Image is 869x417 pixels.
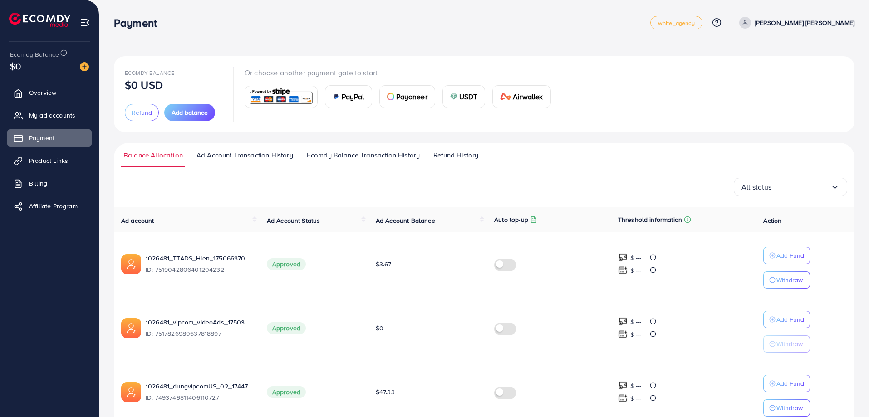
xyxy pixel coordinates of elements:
[267,216,320,225] span: Ad Account Status
[80,62,89,71] img: image
[29,156,68,165] span: Product Links
[630,329,642,340] p: $ ---
[734,178,847,196] div: Search for option
[267,386,306,398] span: Approved
[248,87,314,107] img: card
[267,322,306,334] span: Approved
[618,317,628,326] img: top-up amount
[450,93,457,100] img: card
[307,150,420,160] span: Ecomdy Balance Transaction History
[658,20,695,26] span: white_agency
[772,180,830,194] input: Search for option
[7,83,92,102] a: Overview
[396,91,427,102] span: Payoneer
[763,271,810,289] button: Withdraw
[146,382,252,402] div: <span class='underline'>1026481_dungvipcomUS_02_1744774713900</span></br>7493749811406110727
[500,93,511,100] img: card
[776,275,803,285] p: Withdraw
[196,150,293,160] span: Ad Account Transaction History
[630,252,642,263] p: $ ---
[7,197,92,215] a: Affiliate Program
[776,339,803,349] p: Withdraw
[618,381,628,390] img: top-up amount
[121,254,141,274] img: ic-ads-acc.e4c84228.svg
[650,16,702,29] a: white_agency
[763,247,810,264] button: Add Fund
[325,85,372,108] a: cardPayPal
[80,17,90,28] img: menu
[494,214,528,225] p: Auto top-up
[164,104,215,121] button: Add balance
[123,150,183,160] span: Balance Allocation
[10,50,59,59] span: Ecomdy Balance
[830,376,862,410] iframe: Chat
[630,265,642,276] p: $ ---
[342,91,364,102] span: PayPal
[132,108,152,117] span: Refund
[121,216,154,225] span: Ad account
[114,16,164,29] h3: Payment
[513,91,543,102] span: Airwallex
[618,265,628,275] img: top-up amount
[376,324,383,333] span: $0
[776,378,804,389] p: Add Fund
[29,179,47,188] span: Billing
[741,180,772,194] span: All status
[387,93,394,100] img: card
[763,216,781,225] span: Action
[10,59,21,73] span: $0
[763,375,810,392] button: Add Fund
[376,216,435,225] span: Ad Account Balance
[125,104,159,121] button: Refund
[776,314,804,325] p: Add Fund
[29,111,75,120] span: My ad accounts
[267,258,306,270] span: Approved
[618,393,628,403] img: top-up amount
[630,316,642,327] p: $ ---
[376,260,392,269] span: $3.67
[146,254,252,275] div: <span class='underline'>1026481_TTADS_Hien_1750663705167</span></br>7519042806401204232
[146,318,252,327] a: 1026481_vipcom_videoAds_1750380509111
[763,399,810,417] button: Withdraw
[7,106,92,124] a: My ad accounts
[763,335,810,353] button: Withdraw
[29,88,56,97] span: Overview
[146,254,252,263] a: 1026481_TTADS_Hien_1750663705167
[7,174,92,192] a: Billing
[630,380,642,391] p: $ ---
[146,393,252,402] span: ID: 7493749811406110727
[433,150,478,160] span: Refund History
[29,201,78,211] span: Affiliate Program
[618,214,682,225] p: Threshold information
[9,13,70,27] img: logo
[376,388,395,397] span: $47.33
[736,17,854,29] a: [PERSON_NAME] [PERSON_NAME]
[7,152,92,170] a: Product Links
[245,86,318,108] a: card
[755,17,854,28] p: [PERSON_NAME] [PERSON_NAME]
[245,67,558,78] p: Or choose another payment gate to start
[763,311,810,328] button: Add Fund
[172,108,208,117] span: Add balance
[146,329,252,338] span: ID: 7517826980637818897
[333,93,340,100] img: card
[618,329,628,339] img: top-up amount
[776,250,804,261] p: Add Fund
[125,79,163,90] p: $0 USD
[121,318,141,338] img: ic-ads-acc.e4c84228.svg
[776,402,803,413] p: Withdraw
[146,265,252,274] span: ID: 7519042806401204232
[630,393,642,404] p: $ ---
[492,85,550,108] a: cardAirwallex
[29,133,54,142] span: Payment
[459,91,478,102] span: USDT
[146,318,252,339] div: <span class='underline'>1026481_vipcom_videoAds_1750380509111</span></br>7517826980637818897
[379,85,435,108] a: cardPayoneer
[7,129,92,147] a: Payment
[125,69,174,77] span: Ecomdy Balance
[442,85,486,108] a: cardUSDT
[146,382,252,391] a: 1026481_dungvipcomUS_02_1744774713900
[618,253,628,262] img: top-up amount
[121,382,141,402] img: ic-ads-acc.e4c84228.svg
